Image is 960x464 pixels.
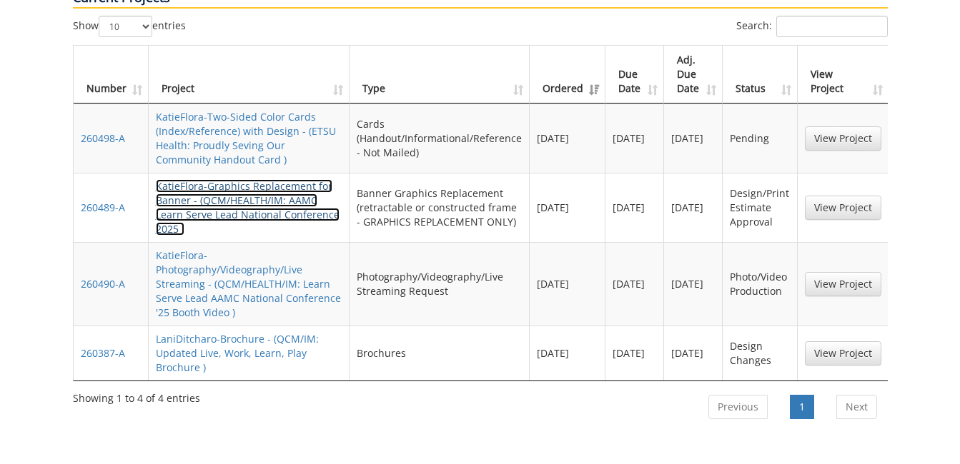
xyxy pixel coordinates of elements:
[156,179,340,236] a: KatieFlora-Graphics Replacement for Banner - (QCM/HEALTH/IM: AAMC Learn Serve Lead National Confe...
[664,173,723,242] td: [DATE]
[350,173,530,242] td: Banner Graphics Replacement (retractable or constructed frame - GRAPHICS REPLACEMENT ONLY)
[81,346,125,360] a: 260387-A
[350,242,530,326] td: Photography/Videography/Live Streaming Request
[664,46,723,104] th: Adj. Due Date: activate to sort column ascending
[723,173,797,242] td: Design/Print Estimate Approval
[156,332,319,374] a: LaniDitcharo-Brochure - (QCM/IM: Updated Live, Work, Learn, Play Brochure )
[156,248,341,319] a: KatieFlora-Photography/Videography/Live Streaming - (QCM/HEALTH/IM: Learn Serve Lead AAMC Nationa...
[74,46,149,104] th: Number: activate to sort column ascending
[790,395,814,419] a: 1
[73,385,200,405] div: Showing 1 to 4 of 4 entries
[805,272,881,296] a: View Project
[736,16,888,37] label: Search:
[664,326,723,380] td: [DATE]
[664,242,723,326] td: [DATE]
[81,131,125,145] a: 260498-A
[350,46,530,104] th: Type: activate to sort column ascending
[776,16,888,37] input: Search:
[805,126,881,151] a: View Project
[605,46,664,104] th: Due Date: activate to sort column ascending
[81,277,125,291] a: 260490-A
[836,395,877,419] a: Next
[723,46,797,104] th: Status: activate to sort column ascending
[798,46,889,104] th: View Project: activate to sort column ascending
[99,16,152,37] select: Showentries
[73,16,186,37] label: Show entries
[723,326,797,380] td: Design Changes
[530,242,605,326] td: [DATE]
[530,326,605,380] td: [DATE]
[530,46,605,104] th: Ordered: activate to sort column ascending
[156,110,336,166] a: KatieFlora-Two-Sided Color Cards (Index/Reference) with Design - (ETSU Health: Proudly Seving Our...
[664,104,723,173] td: [DATE]
[530,104,605,173] td: [DATE]
[81,201,125,214] a: 260489-A
[530,173,605,242] td: [DATE]
[805,341,881,365] a: View Project
[605,104,664,173] td: [DATE]
[149,46,350,104] th: Project: activate to sort column ascending
[605,242,664,326] td: [DATE]
[723,242,797,326] td: Photo/Video Production
[805,196,881,220] a: View Project
[708,395,768,419] a: Previous
[605,173,664,242] td: [DATE]
[723,104,797,173] td: Pending
[350,104,530,173] td: Cards (Handout/Informational/Reference - Not Mailed)
[350,326,530,380] td: Brochures
[605,326,664,380] td: [DATE]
